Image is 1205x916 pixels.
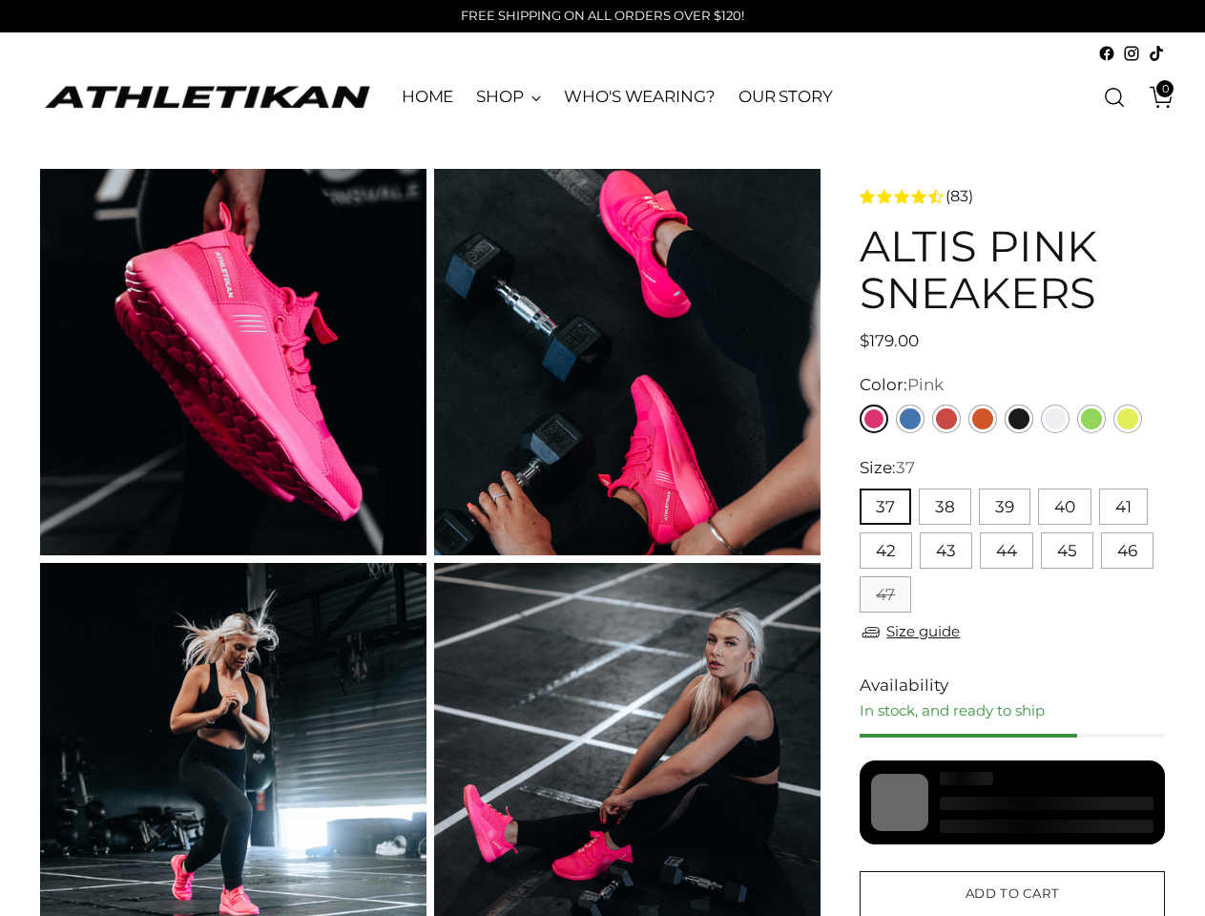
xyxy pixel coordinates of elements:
[860,405,888,433] a: Pink
[1113,405,1142,433] a: Yellow
[1038,489,1091,525] button: 40
[896,405,925,433] a: Blue
[738,76,833,118] a: OUR STORY
[932,405,961,433] a: Red
[1099,489,1148,525] button: 41
[860,620,960,644] a: Size guide
[920,532,972,569] button: 43
[1041,532,1093,569] button: 45
[1101,532,1153,569] button: 46
[966,885,1060,903] span: Add to cart
[434,169,821,555] img: ALTIS Pink Sneakers
[564,76,716,118] a: WHO'S WEARING?
[919,489,971,525] button: 38
[980,532,1033,569] button: 44
[860,532,912,569] button: 42
[1095,78,1133,116] a: Open search modal
[860,373,944,397] label: Color:
[860,223,1165,318] h1: ALTIS Pink Sneakers
[896,458,915,477] span: 37
[860,489,911,525] button: 37
[945,185,973,208] span: (83)
[1156,80,1174,97] span: 0
[860,701,1045,719] span: In stock, and ready to ship
[979,489,1030,525] button: 39
[860,576,911,613] button: 47
[1005,405,1033,433] a: Black
[40,169,426,555] img: ALTIS Pink Sneakers
[461,7,744,26] p: FREE SHIPPING ON ALL ORDERS OVER $120!
[1041,405,1070,433] a: White
[402,76,454,118] a: HOME
[476,76,541,118] a: SHOP
[40,82,374,112] a: ATHLETIKAN
[968,405,997,433] a: Orange
[860,674,948,697] span: Availability
[860,456,915,480] label: Size:
[907,375,944,394] span: Pink
[860,329,919,353] span: $179.00
[860,184,1165,208] a: 4.3 rating (83 votes)
[1135,78,1174,116] a: Open cart modal
[1077,405,1106,433] a: Green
